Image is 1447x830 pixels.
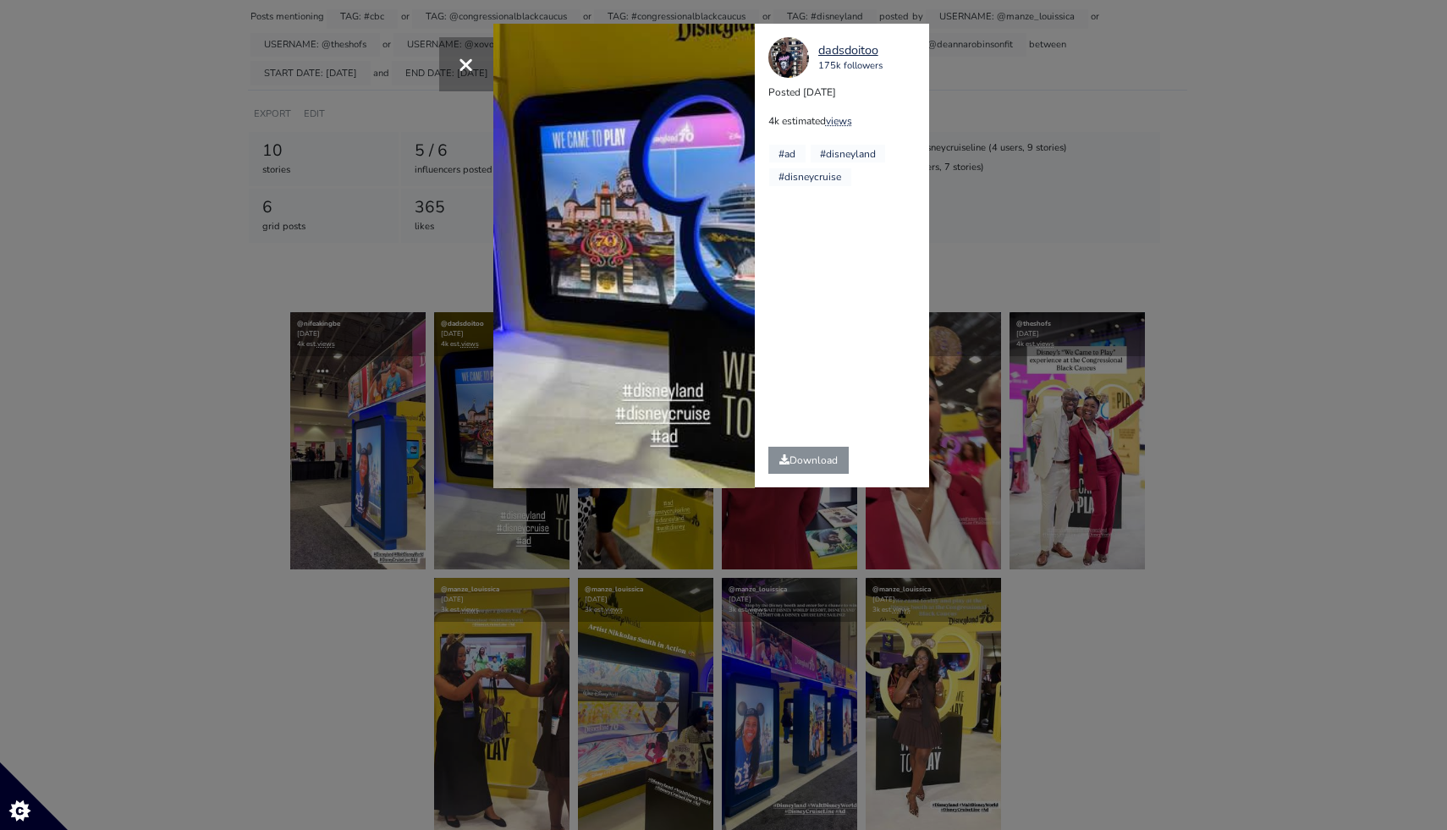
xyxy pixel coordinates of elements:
[818,41,883,60] a: dadsdoitoo
[493,24,755,488] video: Your browser does not support HTML5 video.
[768,113,928,129] p: 4k estimated
[779,147,795,161] a: #ad
[439,37,493,91] button: Close
[768,85,928,100] p: Posted [DATE]
[826,114,852,128] a: views
[820,147,876,161] a: #disneyland
[779,170,841,184] a: #disneycruise
[768,447,849,474] a: Download
[818,59,883,74] div: 175k followers
[768,37,809,78] img: 31745671.jpg
[458,46,474,82] span: ×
